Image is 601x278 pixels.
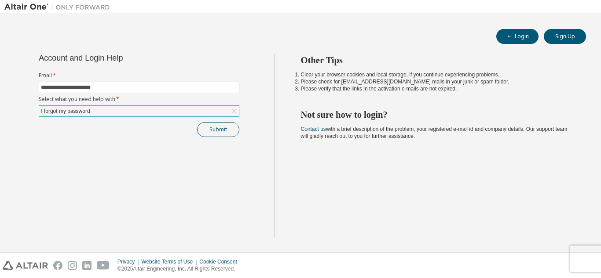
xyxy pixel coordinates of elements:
[301,109,571,120] h2: Not sure how to login?
[301,71,571,78] li: Clear your browser cookies and local storage, if you continue experiencing problems.
[68,261,77,270] img: instagram.svg
[97,261,110,270] img: youtube.svg
[301,126,326,132] a: Contact us
[4,3,114,11] img: Altair One
[40,106,91,116] div: I forgot my password
[197,122,239,137] button: Submit
[301,126,568,139] span: with a brief description of the problem, your registered e-mail id and company details. Our suppo...
[199,258,242,265] div: Cookie Consent
[39,72,239,79] label: Email
[301,85,571,92] li: Please verify that the links in the activation e-mails are not expired.
[117,265,242,273] p: © 2025 Altair Engineering, Inc. All Rights Reserved.
[39,106,239,116] div: I forgot my password
[301,54,571,66] h2: Other Tips
[53,261,62,270] img: facebook.svg
[496,29,539,44] button: Login
[39,54,199,61] div: Account and Login Help
[301,78,571,85] li: Please check for [EMAIL_ADDRESS][DOMAIN_NAME] mails in your junk or spam folder.
[141,258,199,265] div: Website Terms of Use
[82,261,92,270] img: linkedin.svg
[39,96,239,103] label: Select what you need help with
[117,258,141,265] div: Privacy
[544,29,586,44] button: Sign Up
[3,261,48,270] img: altair_logo.svg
